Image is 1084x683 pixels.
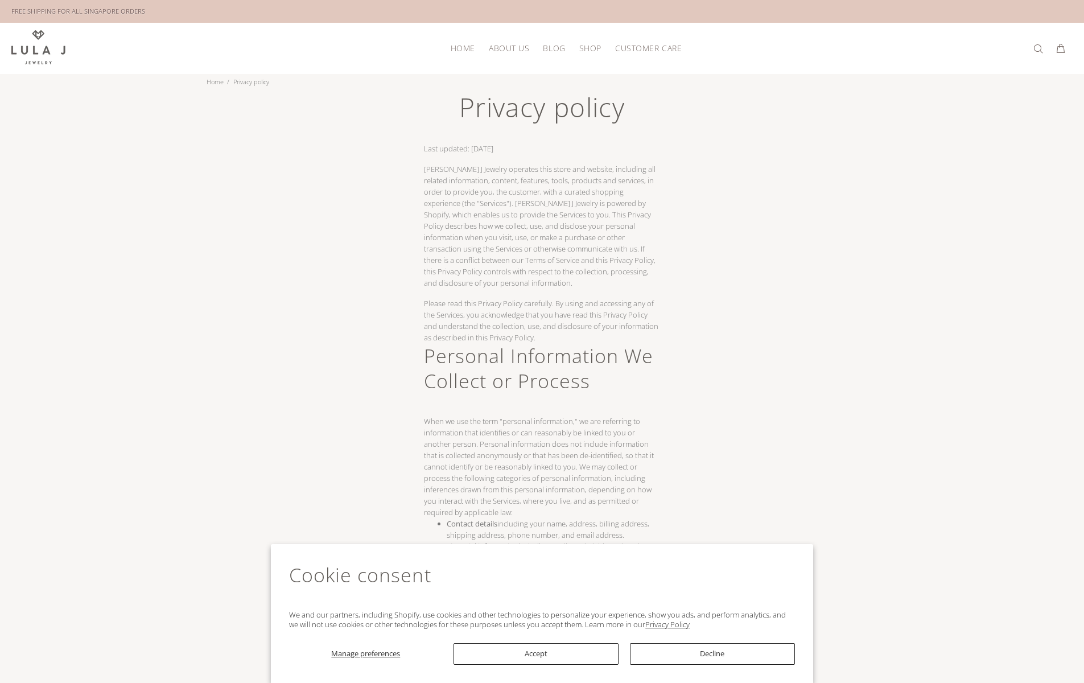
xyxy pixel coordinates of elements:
a: HOME [444,39,482,57]
li: Privacy policy [227,74,273,90]
span: Shop [579,44,601,52]
button: Manage preferences [289,643,442,665]
strong: Financial information [447,541,518,552]
p: Last updated: [DATE] [424,143,660,154]
a: Home [207,77,224,86]
span: Blog [543,44,565,52]
p: Please read this Privacy Policy carefully. By using and accessing any of the Services, you acknow... [424,298,660,343]
li: including your name, address, billing address, shipping address, phone number, and email address. [447,518,660,541]
a: Blog [536,39,572,57]
li: including credit card, debit card, and financial account numbers, payment card information, finan... [447,541,660,586]
span: Customer Care [615,44,682,52]
strong: Contact details [447,519,497,529]
h2: Cookie consent [289,562,795,600]
div: FREE SHIPPING FOR ALL SINGAPORE ORDERS [11,5,145,18]
button: Decline [630,643,795,665]
a: About Us [482,39,536,57]
a: Customer Care [608,39,682,57]
span: Manage preferences [331,648,400,659]
h1: Privacy policy [424,90,660,134]
a: Privacy Policy [645,619,690,629]
h2: Personal Information We Collect or Process [424,343,660,406]
p: When we use the term "personal information," we are referring to information that identifies or c... [424,415,660,518]
a: Shop [572,39,608,57]
p: We and our partners, including Shopify, use cookies and other technologies to personalize your ex... [289,610,795,629]
span: About Us [489,44,529,52]
button: Accept [454,643,619,665]
p: [PERSON_NAME] J Jewelry operates this store and website, including all related information, conte... [424,163,660,289]
span: HOME [451,44,475,52]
